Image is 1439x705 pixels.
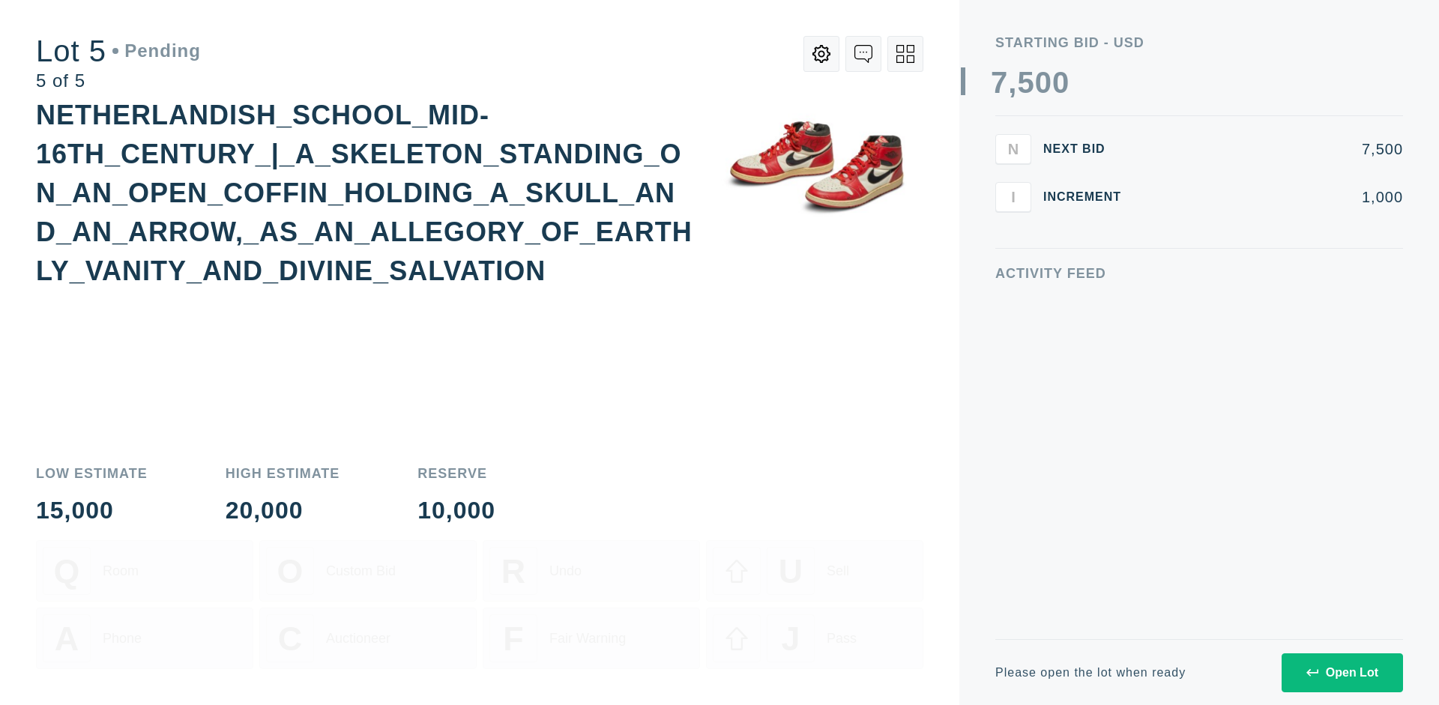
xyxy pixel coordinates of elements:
div: Increment [1043,191,1133,203]
div: 0 [1035,67,1052,97]
div: Starting Bid - USD [995,36,1403,49]
div: Reserve [417,467,495,480]
div: 7 [991,67,1008,97]
div: 20,000 [226,498,340,522]
span: N [1008,140,1019,157]
div: Activity Feed [995,267,1403,280]
div: 15,000 [36,498,148,522]
button: I [995,182,1031,212]
div: Please open the lot when ready [995,667,1186,679]
div: Low Estimate [36,467,148,480]
div: 5 [1017,67,1034,97]
div: 1,000 [1145,190,1403,205]
button: Open Lot [1282,653,1403,692]
div: Open Lot [1306,666,1378,680]
div: Next Bid [1043,143,1133,155]
div: NETHERLANDISH_SCHOOL_MID-16TH_CENTURY_|_A_SKELETON_STANDING_ON_AN_OPEN_COFFIN_HOLDING_A_SKULL_AND... [36,100,693,286]
div: High Estimate [226,467,340,480]
span: I [1011,188,1016,205]
button: N [995,134,1031,164]
div: 0 [1052,67,1070,97]
div: Lot 5 [36,36,201,66]
div: 10,000 [417,498,495,522]
div: , [1008,67,1017,367]
div: Pending [112,42,201,60]
div: 7,500 [1145,142,1403,157]
div: 5 of 5 [36,72,201,90]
